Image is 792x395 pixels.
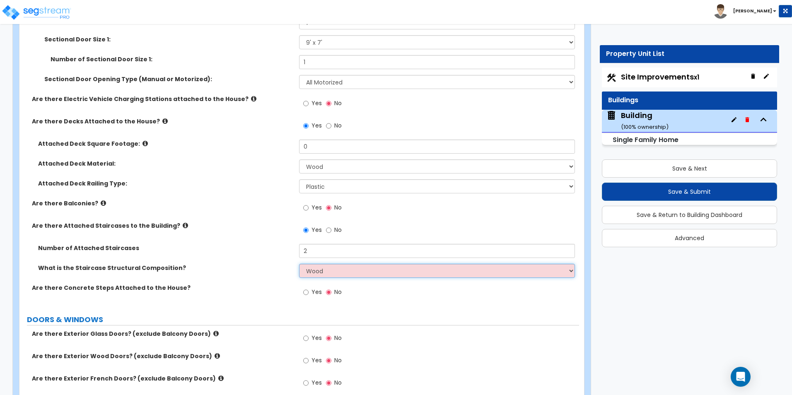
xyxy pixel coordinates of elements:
div: Building [621,110,669,131]
span: No [334,226,342,234]
span: No [334,121,342,130]
label: Are there Decks Attached to the House? [32,117,293,125]
label: DOORS & WINDOWS [27,314,579,325]
input: No [326,203,331,212]
span: No [334,99,342,107]
input: No [326,226,331,235]
img: Construction.png [606,72,617,83]
small: Single Family Home [613,135,679,145]
input: Yes [303,203,309,212]
span: No [334,356,342,364]
i: click for more info! [142,140,148,147]
span: No [334,334,342,342]
label: Are there Electric Vehicle Charging Stations attached to the House? [32,95,293,103]
div: Property Unit List [606,49,773,59]
input: No [326,356,331,365]
input: No [326,334,331,343]
button: Save & Next [602,159,777,178]
input: No [326,121,331,130]
input: Yes [303,99,309,108]
span: No [334,378,342,387]
label: Are there Exterior French Doors? (exclude Balcony Doors) [32,374,293,383]
span: Site Improvements [621,72,699,82]
img: building.svg [606,110,617,121]
button: Advanced [602,229,777,247]
input: Yes [303,121,309,130]
b: [PERSON_NAME] [733,8,772,14]
i: click for more info! [213,330,219,337]
label: Number of Sectional Door Size 1: [51,55,293,63]
span: Building [606,110,669,131]
div: Open Intercom Messenger [731,367,751,387]
span: Yes [311,226,322,234]
span: Yes [311,203,322,212]
label: Attached Deck Square Footage: [38,140,293,148]
input: Yes [303,226,309,235]
div: Buildings [608,96,771,105]
label: Sectional Door Size 1: [44,35,293,43]
i: click for more info! [215,353,220,359]
input: Yes [303,378,309,388]
i: click for more info! [218,375,224,381]
small: x1 [694,73,699,82]
button: Save & Return to Building Dashboard [602,206,777,224]
i: click for more info! [183,222,188,229]
input: Yes [303,334,309,343]
label: Number of Attached Staircases [38,244,293,252]
span: Yes [311,378,322,387]
label: Are there Concrete Steps Attached to the House? [32,284,293,292]
input: No [326,99,331,108]
label: What is the Staircase Structural Composition? [38,264,293,272]
label: Are there Exterior Glass Doors? (exclude Balcony Doors) [32,330,293,338]
label: Are there Exterior Wood Doors? (exclude Balcony Doors) [32,352,293,360]
input: Yes [303,288,309,297]
span: Yes [311,121,322,130]
label: Are there Attached Staircases to the Building? [32,222,293,230]
small: ( 100 % ownership) [621,123,669,131]
span: Yes [311,288,322,296]
span: Yes [311,99,322,107]
button: Save & Submit [602,183,777,201]
i: click for more info! [162,118,168,124]
img: logo_pro_r.png [1,4,72,21]
span: No [334,203,342,212]
i: click for more info! [101,200,106,206]
input: Yes [303,356,309,365]
label: Are there Balconies? [32,199,293,207]
i: click for more info! [251,96,256,102]
span: Yes [311,356,322,364]
input: No [326,378,331,388]
img: avatar.png [713,4,728,19]
span: Yes [311,334,322,342]
span: No [334,288,342,296]
label: Attached Deck Railing Type: [38,179,293,188]
label: Attached Deck Material: [38,159,293,168]
input: No [326,288,331,297]
label: Sectional Door Opening Type (Manual or Motorized): [44,75,293,83]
